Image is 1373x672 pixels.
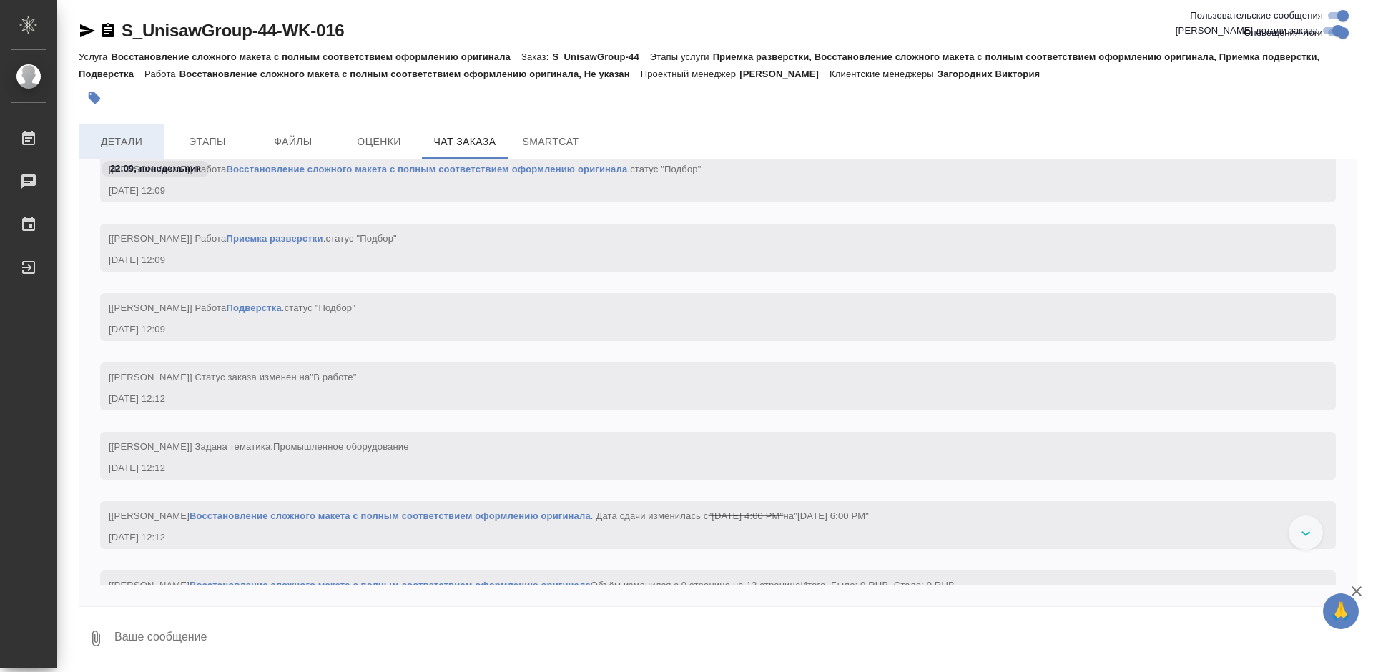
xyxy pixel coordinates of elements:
[109,510,869,521] span: [[PERSON_NAME] . Дата сдачи изменилась с на
[938,69,1050,79] p: Загородних Виктория
[111,51,521,62] p: Восстановление сложного макета с полным соответствием оформлению оригинала
[122,21,344,40] a: S_UnisawGroup-44-WK-016
[87,133,156,151] span: Детали
[830,69,938,79] p: Клиентские менеджеры
[345,133,413,151] span: Оценки
[179,69,641,79] p: Восстановление сложного макета с полным соответствием оформлению оригинала, Не указан
[109,233,397,244] span: [[PERSON_NAME]] Работа .
[285,302,355,313] span: статус "Подбор"
[1323,593,1359,629] button: 🙏
[521,51,552,62] p: Заказ:
[109,530,1286,545] div: [DATE] 12:12
[79,82,110,114] button: Добавить тэг
[641,69,739,79] p: Проектный менеджер
[325,233,396,244] span: статус "Подбор"
[794,510,869,521] span: "[DATE] 6:00 PM"
[552,51,649,62] p: S_UnisawGroup-44
[226,302,281,313] a: Подверстка
[79,51,111,62] p: Услуга
[109,302,355,313] span: [[PERSON_NAME]] Работа .
[109,580,955,591] span: [[PERSON_NAME] Объём изменился с 0 страница на 12 страница
[109,253,1286,267] div: [DATE] 12:09
[708,510,783,521] span: "[DATE] 4:00 PM"
[79,22,96,39] button: Скопировать ссылку для ЯМессенджера
[109,184,1286,198] div: [DATE] 12:09
[1176,24,1318,38] span: [PERSON_NAME] детали заказа
[430,133,499,151] span: Чат заказа
[801,580,955,591] span: Итого. Было: 0 RUB. Стало: 0 RUB
[1190,9,1323,23] span: Пользовательские сообщения
[273,441,409,452] span: Промышленное оборудование
[310,372,356,382] span: "В работе"
[99,22,117,39] button: Скопировать ссылку
[226,233,323,244] a: Приемка разверстки
[109,441,409,452] span: [[PERSON_NAME]] Задана тематика:
[650,51,713,62] p: Этапы услуги
[1329,596,1353,626] span: 🙏
[110,162,201,176] p: 22.09, понедельник
[190,510,591,521] a: Восстановление сложного макета с полным соответствием оформлению оригинала
[109,372,356,382] span: [[PERSON_NAME]] Статус заказа изменен на
[173,133,242,151] span: Этапы
[144,69,179,79] p: Работа
[109,322,1286,337] div: [DATE] 12:09
[259,133,328,151] span: Файлы
[516,133,585,151] span: SmartCat
[190,580,591,591] a: Восстановление сложного макета с полным соответствием оформлению оригинала
[109,461,1286,475] div: [DATE] 12:12
[109,392,1286,406] div: [DATE] 12:12
[1244,26,1323,40] span: Оповещения-логи
[739,69,830,79] p: [PERSON_NAME]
